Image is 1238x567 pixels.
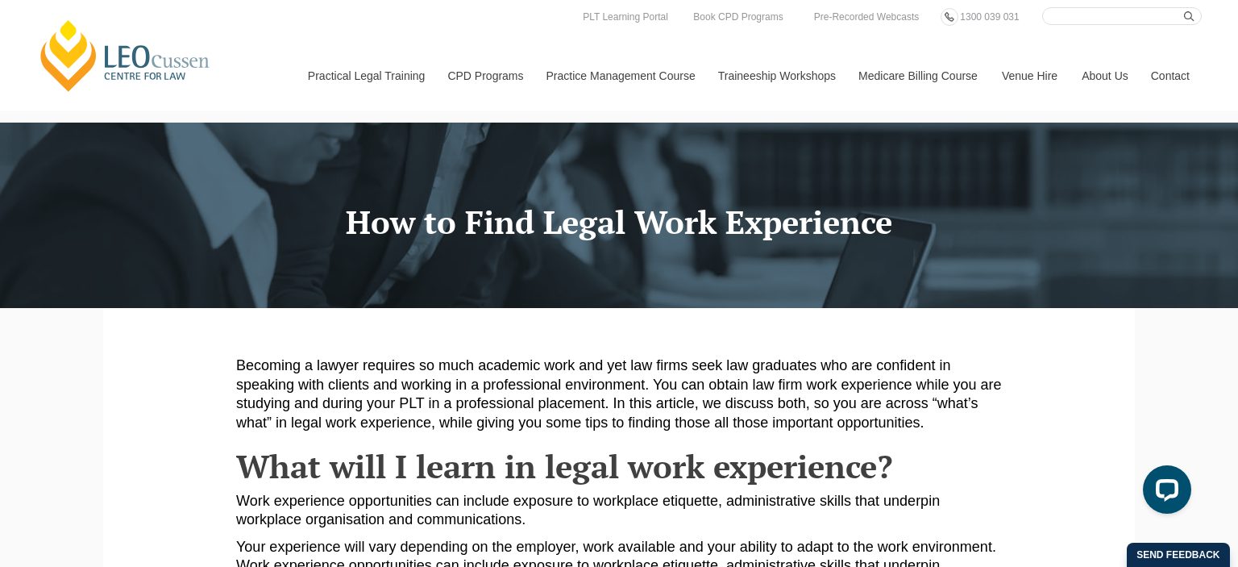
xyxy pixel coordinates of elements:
[689,8,787,26] a: Book CPD Programs
[1139,41,1202,110] a: Contact
[36,18,214,94] a: [PERSON_NAME] Centre for Law
[810,8,924,26] a: Pre-Recorded Webcasts
[846,41,990,110] a: Medicare Billing Course
[990,41,1070,110] a: Venue Hire
[706,41,846,110] a: Traineeship Workshops
[960,11,1019,23] span: 1300 039 031
[236,448,1002,484] h2: What will I learn in legal work experience?
[236,356,1002,432] p: Becoming a lawyer requires so much academic work and yet law firms seek law graduates who are con...
[579,8,672,26] a: PLT Learning Portal
[296,41,436,110] a: Practical Legal Training
[115,204,1123,240] h1: How to Find Legal Work Experience
[435,41,534,110] a: CPD Programs
[1130,459,1198,527] iframe: LiveChat chat widget
[236,492,1002,530] p: Work experience opportunities can include exposure to workplace etiquette, administrative skills ...
[1070,41,1139,110] a: About Us
[534,41,706,110] a: Practice Management Course
[956,8,1023,26] a: 1300 039 031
